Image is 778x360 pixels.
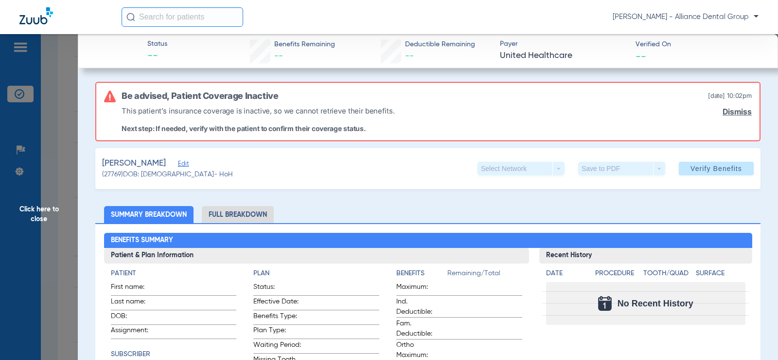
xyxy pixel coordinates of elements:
[253,297,301,310] span: Effective Date:
[539,248,752,264] h3: Recent History
[253,268,379,279] h4: Plan
[679,162,754,175] button: Verify Benefits
[274,52,283,60] span: --
[396,268,447,279] h4: Benefits
[396,319,444,339] span: Fam. Deductible:
[147,39,167,49] span: Status
[104,91,116,102] img: error-icon
[122,105,394,116] p: This patient’s insurance coverage is inactive, so we cannot retrieve their benefits.
[253,311,301,324] span: Benefits Type:
[636,51,646,61] span: --
[500,50,627,62] span: United Healthcare
[500,39,627,49] span: Payer
[111,282,159,295] span: First name:
[122,124,394,133] p: Next step: If needed, verify with the patient to confirm their coverage status.
[111,268,237,279] h4: Patient
[253,340,301,353] span: Waiting Period:
[253,282,301,295] span: Status:
[595,268,639,279] h4: Procedure
[613,12,759,22] span: [PERSON_NAME] - Alliance Dental Group
[405,39,475,50] span: Deductible Remaining
[202,206,274,223] li: Full Breakdown
[598,296,612,311] img: Calendar
[546,268,587,282] app-breakdown-title: Date
[546,268,587,279] h4: Date
[643,268,692,282] app-breakdown-title: Tooth/Quad
[696,268,745,279] h4: Surface
[111,349,237,360] h4: Subscriber
[636,39,762,50] span: Verified On
[708,91,752,101] span: [DATE] 10:02PM
[102,157,166,170] span: [PERSON_NAME]
[178,160,187,170] span: Edit
[19,7,53,24] img: Zuub Logo
[274,39,335,50] span: Benefits Remaining
[104,233,752,248] h2: Benefits Summary
[643,268,692,279] h4: Tooth/Quad
[111,297,159,310] span: Last name:
[396,268,447,282] app-breakdown-title: Benefits
[447,268,522,282] span: Remaining/Total
[111,325,159,339] span: Assignment:
[396,297,444,317] span: Ind. Deductible:
[396,282,444,295] span: Maximum:
[253,325,301,339] span: Plan Type:
[126,13,135,21] img: Search Icon
[696,268,745,282] app-breakdown-title: Surface
[111,311,159,324] span: DOB:
[147,50,167,63] span: --
[104,248,530,264] h3: Patient & Plan Information
[122,91,279,101] h6: Be advised, Patient Coverage Inactive
[618,299,693,308] span: No Recent History
[405,52,414,60] span: --
[690,165,742,172] span: Verify Benefits
[122,7,243,27] input: Search for patients
[723,107,752,116] a: Dismiss
[102,170,233,180] span: (27769) DOB: [DEMOGRAPHIC_DATA] - HoH
[104,206,194,223] li: Summary Breakdown
[595,268,639,282] app-breakdown-title: Procedure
